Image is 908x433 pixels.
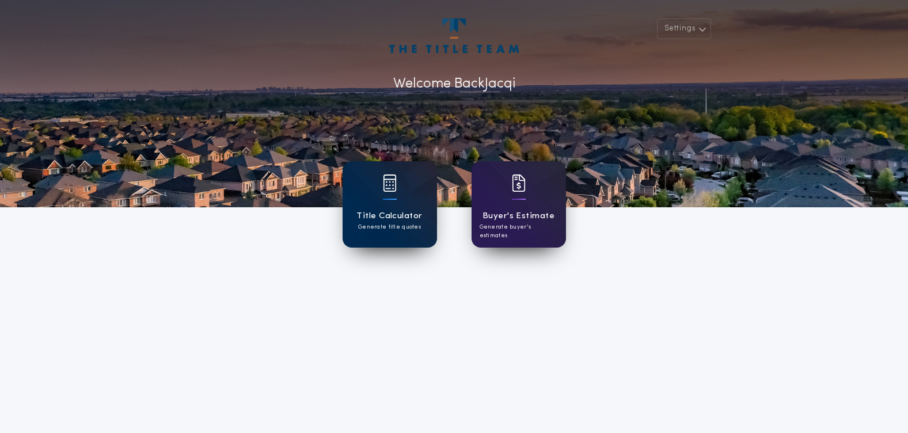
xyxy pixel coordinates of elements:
[383,174,397,192] img: card icon
[393,74,515,94] p: Welcome Back Jacqi
[512,174,526,192] img: card icon
[356,210,422,223] h1: Title Calculator
[480,223,558,240] p: Generate buyer's estimates
[657,18,711,39] button: Settings
[389,18,518,53] img: account-logo
[343,161,437,248] a: card iconTitle CalculatorGenerate title quotes
[358,223,421,231] p: Generate title quotes
[472,161,566,248] a: card iconBuyer's EstimateGenerate buyer's estimates
[483,210,554,223] h1: Buyer's Estimate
